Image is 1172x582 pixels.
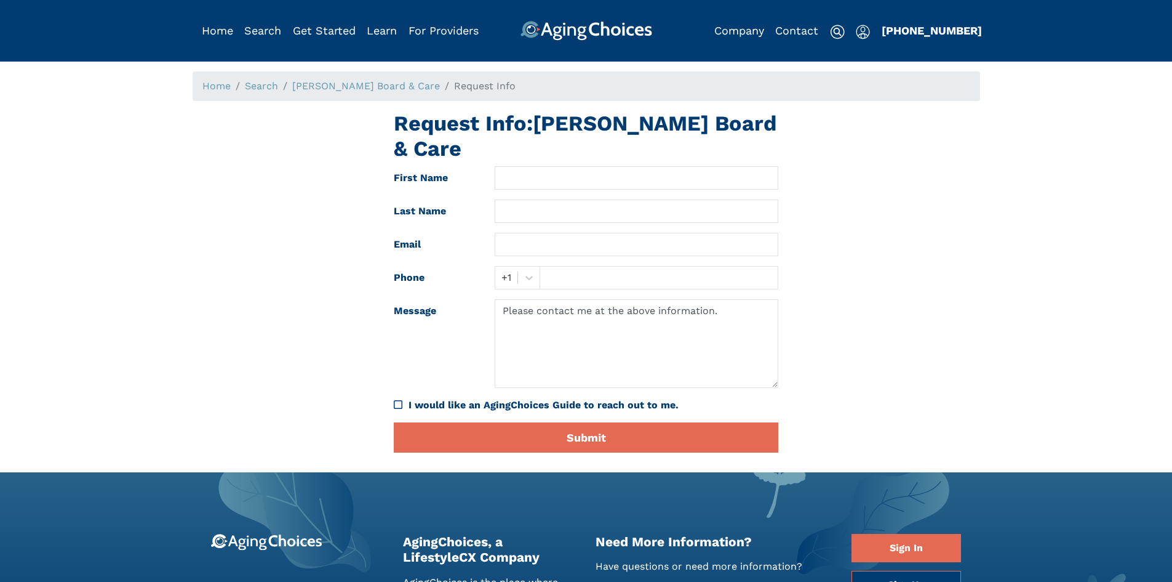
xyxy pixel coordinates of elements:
div: Popover trigger [244,21,281,41]
a: Get Started [293,24,356,37]
a: Learn [367,24,397,37]
label: First Name [385,166,485,190]
a: Home [202,80,231,92]
nav: breadcrumb [193,71,980,101]
a: Sign In [851,534,961,562]
a: Company [714,24,764,37]
a: [PERSON_NAME] Board & Care [292,80,440,92]
label: Message [385,299,485,388]
p: Have questions or need more information? [596,559,834,574]
a: For Providers [409,24,479,37]
a: Search [244,24,281,37]
img: AgingChoices [520,21,652,41]
a: Search [245,80,278,92]
h2: AgingChoices, a LifestyleCX Company [403,534,577,565]
label: Phone [385,266,485,289]
div: Popover trigger [856,21,870,41]
button: Submit [394,422,778,453]
a: Contact [775,24,818,37]
h2: Need More Information? [596,534,834,549]
img: search-icon.svg [830,25,845,39]
a: Home [202,24,233,37]
span: Request Info [454,80,516,92]
label: Email [385,233,485,256]
img: 9-logo.svg [211,534,322,551]
label: Last Name [385,200,485,223]
h1: Request Info: [PERSON_NAME] Board & Care [394,111,778,161]
div: I would like an AgingChoices Guide to reach out to me. [409,398,778,413]
a: [PHONE_NUMBER] [882,24,982,37]
div: I would like an AgingChoices Guide to reach out to me. [394,398,778,413]
textarea: Please contact me at the above information. [495,299,778,388]
img: user-icon.svg [856,25,870,39]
